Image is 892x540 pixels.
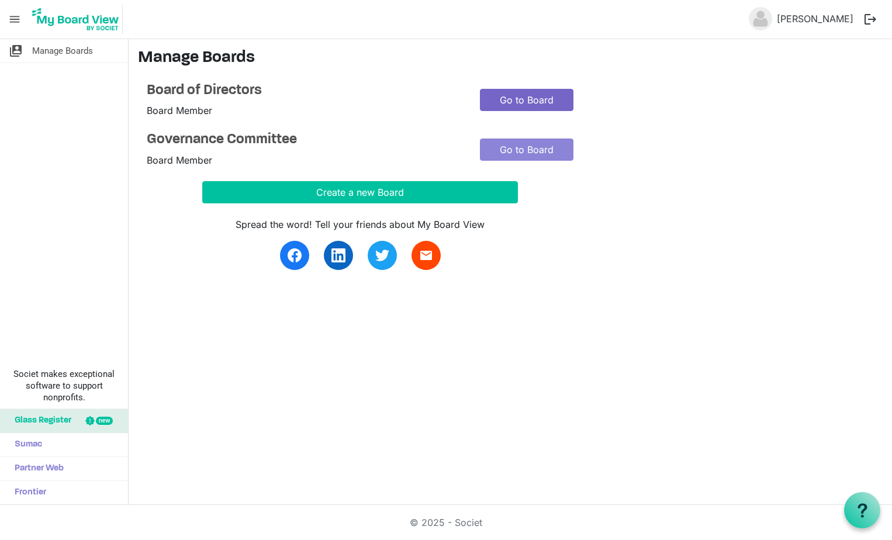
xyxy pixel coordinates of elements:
[9,457,64,480] span: Partner Web
[9,39,23,63] span: switch_account
[32,39,93,63] span: Manage Boards
[412,241,441,270] a: email
[410,517,482,528] a: © 2025 - Societ
[9,409,71,432] span: Glass Register
[147,154,212,166] span: Board Member
[480,139,573,161] a: Go to Board
[4,8,26,30] span: menu
[9,481,46,504] span: Frontier
[419,248,433,262] span: email
[9,433,42,456] span: Sumac
[202,217,518,231] div: Spread the word! Tell your friends about My Board View
[29,5,123,34] img: My Board View Logo
[480,89,573,111] a: Go to Board
[138,49,883,68] h3: Manage Boards
[375,248,389,262] img: twitter.svg
[147,82,462,99] a: Board of Directors
[29,5,127,34] a: My Board View Logo
[288,248,302,262] img: facebook.svg
[749,7,772,30] img: no-profile-picture.svg
[772,7,858,30] a: [PERSON_NAME]
[202,181,518,203] button: Create a new Board
[147,131,462,148] a: Governance Committee
[858,7,883,32] button: logout
[96,417,113,425] div: new
[331,248,345,262] img: linkedin.svg
[147,105,212,116] span: Board Member
[5,368,123,403] span: Societ makes exceptional software to support nonprofits.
